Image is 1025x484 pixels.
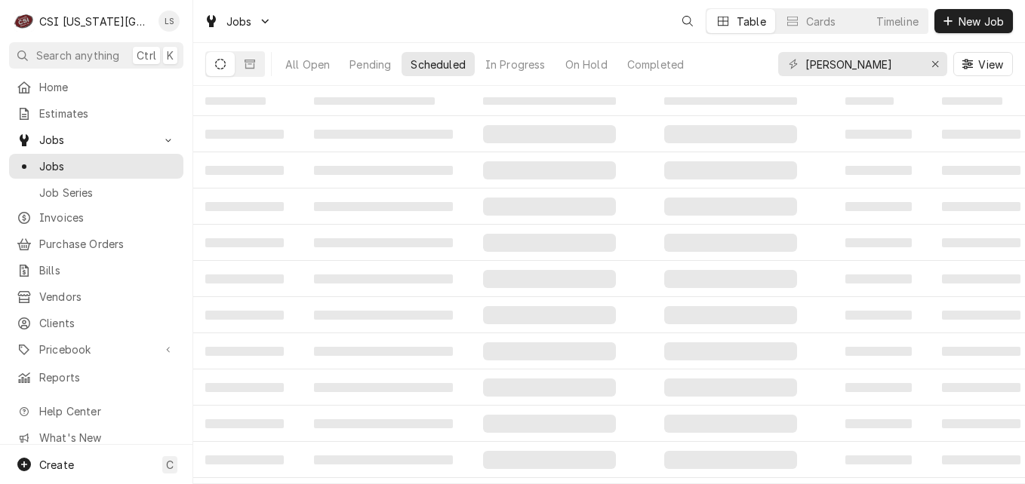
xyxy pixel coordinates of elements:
[953,52,1013,76] button: View
[845,311,912,320] span: ‌
[166,457,174,473] span: C
[664,415,797,433] span: ‌
[314,455,453,464] span: ‌
[205,311,284,320] span: ‌
[845,347,912,356] span: ‌
[314,166,453,175] span: ‌
[942,97,1002,105] span: ‌
[942,130,1020,139] span: ‌
[664,342,797,360] span: ‌
[845,419,912,428] span: ‌
[9,154,183,179] a: Jobs
[39,236,176,252] span: Purchase Orders
[805,52,919,76] input: Keyword search
[942,419,1020,428] span: ‌
[39,106,176,121] span: Estimates
[205,419,284,428] span: ‌
[845,383,912,392] span: ‌
[205,166,284,175] span: ‌
[876,14,919,29] div: Timeline
[39,458,74,471] span: Create
[942,455,1020,464] span: ‌
[565,57,608,72] div: On Hold
[9,337,183,362] a: Go to Pricebook
[167,47,174,63] span: K
[845,166,912,175] span: ‌
[39,342,153,357] span: Pricebook
[845,238,912,247] span: ‌
[483,451,616,469] span: ‌
[942,274,1020,283] span: ‌
[226,14,252,29] span: Jobs
[934,9,1013,33] button: New Job
[664,198,797,216] span: ‌
[9,42,183,69] button: Search anythingCtrlK
[205,455,284,464] span: ‌
[205,97,266,105] span: ‌
[483,378,616,397] span: ‌
[39,369,176,385] span: Reports
[9,311,183,335] a: Clients
[9,365,183,390] a: Reports
[483,270,616,288] span: ‌
[483,306,616,324] span: ‌
[205,347,284,356] span: ‌
[664,161,797,179] span: ‌
[483,198,616,216] span: ‌
[39,430,174,446] span: What's New
[205,274,284,283] span: ‌
[39,14,150,29] div: CSI [US_STATE][GEOGRAPHIC_DATA]
[14,11,35,32] div: CSI Kansas City's Avatar
[923,52,947,76] button: Erase input
[9,205,183,230] a: Invoices
[845,97,894,105] span: ‌
[845,455,912,464] span: ‌
[39,315,176,331] span: Clients
[39,289,176,305] span: Vendors
[205,383,284,392] span: ‌
[485,57,546,72] div: In Progress
[39,158,176,174] span: Jobs
[411,57,465,72] div: Scheduled
[314,347,453,356] span: ‌
[14,11,35,32] div: C
[314,202,453,211] span: ‌
[664,378,797,397] span: ‌
[845,274,912,283] span: ‌
[942,238,1020,247] span: ‌
[159,11,180,32] div: LS
[737,14,766,29] div: Table
[942,166,1020,175] span: ‌
[159,11,180,32] div: Lindy Springer's Avatar
[942,347,1020,356] span: ‌
[664,125,797,143] span: ‌
[314,238,453,247] span: ‌
[9,101,183,126] a: Estimates
[664,270,797,288] span: ‌
[483,234,616,252] span: ‌
[39,210,176,225] span: Invoices
[9,231,183,256] a: Purchase Orders
[349,57,391,72] div: Pending
[483,415,616,433] span: ‌
[205,202,284,211] span: ‌
[205,238,284,247] span: ‌
[956,14,1007,29] span: New Job
[942,311,1020,320] span: ‌
[39,79,176,95] span: Home
[9,180,183,205] a: Job Series
[9,399,183,424] a: Go to Help Center
[314,383,453,392] span: ‌
[9,258,183,283] a: Bills
[39,403,174,419] span: Help Center
[39,132,153,148] span: Jobs
[845,202,912,211] span: ‌
[845,130,912,139] span: ‌
[664,234,797,252] span: ‌
[806,14,836,29] div: Cards
[314,419,453,428] span: ‌
[9,127,183,152] a: Go to Jobs
[676,9,700,33] button: Open search
[36,47,119,63] span: Search anything
[205,130,284,139] span: ‌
